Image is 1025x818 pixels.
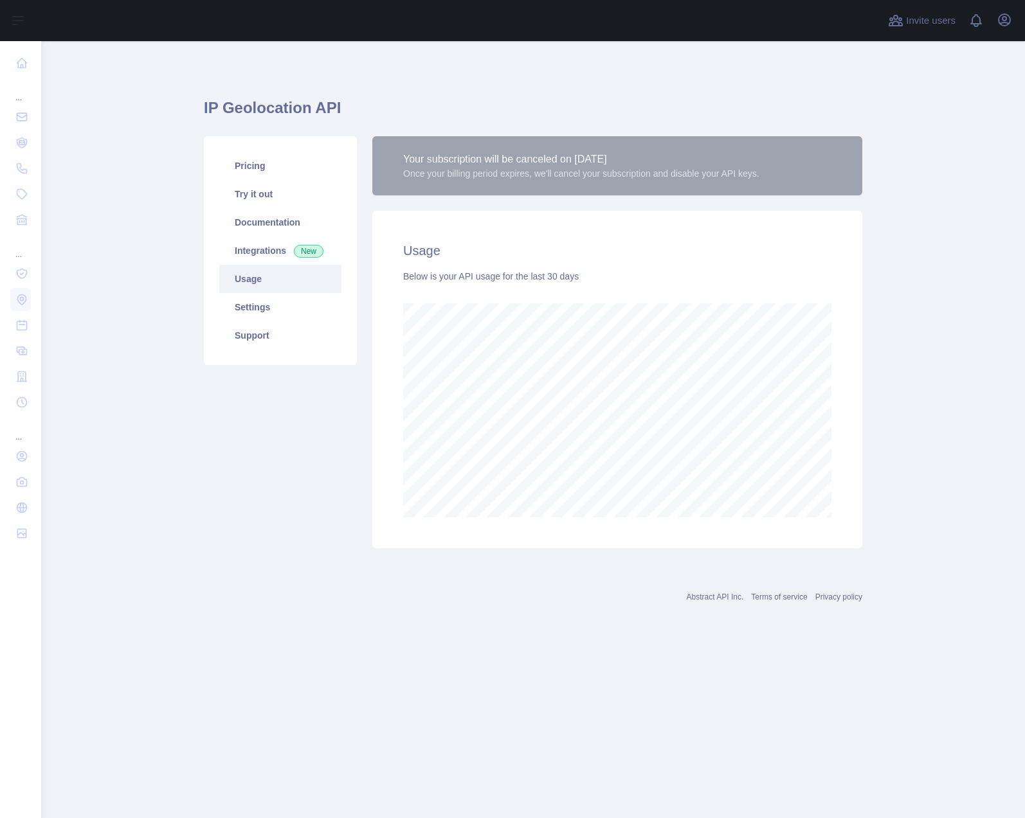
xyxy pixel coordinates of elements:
[751,592,807,601] a: Terms of service
[10,234,31,260] div: ...
[10,77,31,103] div: ...
[204,98,862,129] h1: IP Geolocation API
[219,293,341,321] a: Settings
[403,270,831,283] div: Below is your API usage for the last 30 days
[219,321,341,350] a: Support
[687,592,744,601] a: Abstract API Inc.
[219,265,341,293] a: Usage
[403,152,759,167] div: Your subscription will be canceled on [DATE]
[294,245,323,258] span: New
[219,180,341,208] a: Try it out
[10,416,31,442] div: ...
[219,152,341,180] a: Pricing
[403,242,831,260] h2: Usage
[906,13,956,28] span: Invite users
[885,10,958,31] button: Invite users
[219,208,341,236] a: Documentation
[815,592,862,601] a: Privacy policy
[403,167,759,180] div: Once your billing period expires, we'll cancel your subscription and disable your API keys.
[219,236,341,265] a: Integrations New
